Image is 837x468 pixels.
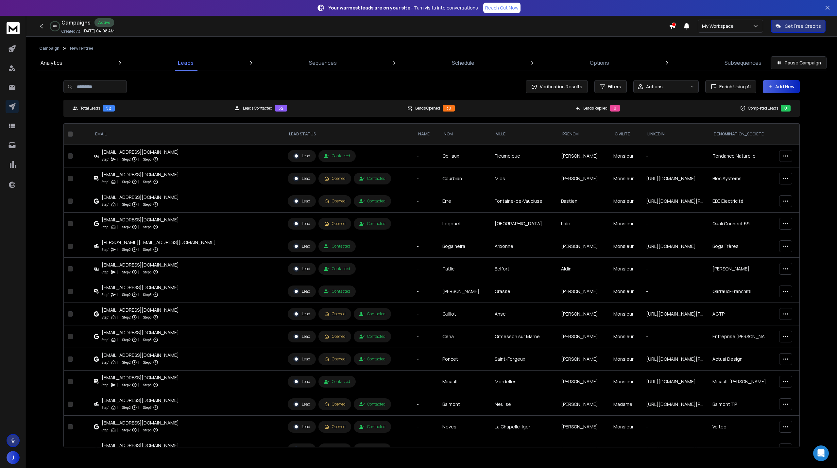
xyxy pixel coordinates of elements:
[138,337,139,343] p: |
[642,303,709,325] td: [URL][DOMAIN_NAME][PERSON_NAME]
[324,356,346,362] div: Opened
[642,167,709,190] td: [URL][DOMAIN_NAME]
[438,393,490,416] td: Balmont
[537,83,582,90] span: Verification Results
[813,445,829,461] div: Open Intercom Messenger
[721,55,765,71] a: Subsequences
[102,374,179,381] div: [EMAIL_ADDRESS][DOMAIN_NAME]
[609,235,642,258] td: Monsieur
[102,442,179,449] div: [EMAIL_ADDRESS][DOMAIN_NAME]
[102,382,110,388] p: Step 1
[138,201,139,208] p: |
[413,416,438,438] td: -
[609,303,642,325] td: Monsieur
[122,246,130,253] p: Step 2
[491,438,557,461] td: Saint-Renan
[491,325,557,348] td: Ormesson sur Marne
[324,289,350,294] div: Contacted
[324,153,350,159] div: Contacted
[305,55,341,71] a: Sequences
[143,269,152,275] p: Step 3
[138,269,139,275] p: |
[771,20,826,33] button: Get Free Credits
[143,156,152,163] p: Step 3
[709,303,775,325] td: AGTP
[102,329,179,336] div: [EMAIL_ADDRESS][DOMAIN_NAME]
[709,235,775,258] td: Boga Frères
[293,311,310,317] div: Lead
[122,427,130,433] p: Step 2
[438,190,490,213] td: Erre
[491,371,557,393] td: Mordelles
[702,23,736,29] p: My Workspace
[448,55,478,71] a: Schedule
[102,397,179,404] div: [EMAIL_ADDRESS][DOMAIN_NAME]
[485,5,519,11] p: Reach Out Now
[102,269,110,275] p: Step 1
[122,314,130,321] p: Step 2
[491,393,557,416] td: Neulise
[102,314,110,321] p: Step 1
[138,404,139,411] p: |
[359,334,385,339] div: Contacted
[102,262,179,268] div: [EMAIL_ADDRESS][DOMAIN_NAME]
[413,393,438,416] td: -
[609,416,642,438] td: Monsieur
[117,337,118,343] p: |
[642,348,709,371] td: [URL][DOMAIN_NAME][PERSON_NAME]
[610,105,620,112] div: 0
[138,382,139,388] p: |
[122,382,130,388] p: Step 2
[102,359,110,366] p: Step 1
[413,325,438,348] td: -
[609,438,642,461] td: Monsieur
[143,314,152,321] p: Step 3
[102,427,110,433] p: Step 1
[583,106,607,111] p: Leads Replied
[324,266,350,271] div: Contacted
[359,356,385,362] div: Contacted
[491,348,557,371] td: Saint-Forgeux
[491,124,557,145] th: ville
[102,291,110,298] p: Step 1
[143,427,152,433] p: Step 3
[117,291,118,298] p: |
[438,348,490,371] td: Poncet
[557,167,609,190] td: [PERSON_NAME]
[138,179,139,185] p: |
[174,55,197,71] a: Leads
[359,221,385,226] div: Contacted
[122,179,130,185] p: Step 2
[102,284,179,291] div: [EMAIL_ADDRESS][DOMAIN_NAME]
[709,258,775,280] td: [PERSON_NAME]
[491,258,557,280] td: Belfort
[324,334,346,339] div: Opened
[117,382,118,388] p: |
[557,393,609,416] td: [PERSON_NAME]
[102,149,179,155] div: [EMAIL_ADDRESS][DOMAIN_NAME]
[324,424,346,429] div: Opened
[102,217,179,223] div: [EMAIL_ADDRESS][DOMAIN_NAME]
[438,213,490,235] td: Legouet
[293,243,310,249] div: Lead
[609,393,642,416] td: Madame
[138,224,139,230] p: |
[557,280,609,303] td: [PERSON_NAME]
[438,145,490,167] td: Colliaux
[709,371,775,393] td: Micault [PERSON_NAME] Extérieur
[557,348,609,371] td: [PERSON_NAME]
[413,167,438,190] td: -
[642,235,709,258] td: [URL][DOMAIN_NAME]
[7,451,20,464] span: J
[117,179,118,185] p: |
[557,371,609,393] td: [PERSON_NAME]
[293,153,310,159] div: Lead
[557,303,609,325] td: [PERSON_NAME]
[491,213,557,235] td: [GEOGRAPHIC_DATA]
[413,258,438,280] td: -
[642,416,709,438] td: -
[117,201,118,208] p: |
[329,5,410,11] strong: Your warmest leads are on your site
[117,404,118,411] p: |
[293,266,310,272] div: Lead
